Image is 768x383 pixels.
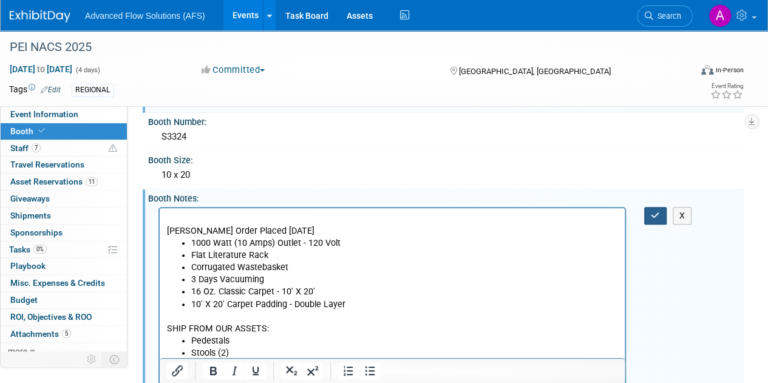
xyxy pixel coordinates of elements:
[41,86,61,94] a: Edit
[197,64,270,76] button: Committed
[32,143,41,152] span: 7
[10,261,46,271] span: Playbook
[10,143,41,153] span: Staff
[10,109,78,119] span: Event Information
[281,362,302,379] button: Subscript
[710,83,743,89] div: Event Rating
[10,329,71,339] span: Attachments
[715,66,744,75] div: In-Person
[7,249,458,261] p: Download
[10,194,50,203] span: Giveaways
[7,5,458,29] p: [PERSON_NAME] Order Placed [DATE]
[32,163,458,175] li: Bag Rack
[1,140,127,157] a: Staff7
[10,211,51,220] span: Shipments
[9,245,47,254] span: Tasks
[458,67,610,76] span: [GEOGRAPHIC_DATA], [GEOGRAPHIC_DATA]
[32,285,458,297] li: Click the "+" icon to add an event.
[1,191,127,207] a: Giveaways
[148,189,744,205] div: Booth Notes:
[1,225,127,241] a: Sponsorships
[157,127,735,146] div: S3324
[637,5,693,27] a: Search
[1,326,127,342] a: Attachments5
[203,362,223,379] button: Bold
[701,65,713,75] img: Format-Inperson.png
[167,362,188,379] button: Insert/edit link
[32,53,458,66] li: Corrugated Wastebasket
[10,10,70,22] img: ExhibitDay
[35,64,47,74] span: to
[10,126,47,136] span: Booth
[32,90,458,103] li: 10' X 20' Carpet Padding - Double Layer
[9,83,61,97] td: Tags
[32,273,458,285] li: Launch the app and go to the "My Events" page.
[224,362,245,379] button: Italic
[85,11,205,21] span: Advanced Flow Solutions (AFS)
[1,123,127,140] a: Booth
[359,362,380,379] button: Bullet list
[32,297,458,322] li: Enter your Activation code and Badge ID. Note: You can copy the Activation Code using the link ab...
[709,4,732,27] img: Alyson Makin
[32,139,458,151] li: Stools (2)
[1,309,127,325] a: ROI, Objectives & ROO
[10,228,63,237] span: Sponsorships
[10,295,38,305] span: Budget
[653,12,681,21] span: Search
[32,261,458,273] li: Download and install Swap by [PERSON_NAME] Global Events app from the app store for your device.
[1,157,127,173] a: Travel Reservations
[157,166,735,185] div: 10 x 20
[75,66,100,74] span: (4 days)
[109,143,117,154] span: Potential Scheduling Conflict -- at least one attendee is tagged in another overlapping event.
[10,312,92,322] span: ROI, Objectives & ROO
[32,151,458,163] li: Pedestal Table
[5,36,681,58] div: PEI NACS 2025
[673,207,692,225] button: X
[10,177,98,186] span: Asset Reservations
[72,84,114,97] div: REGIONAL
[33,245,47,254] span: 0%
[1,275,127,291] a: Misc. Expenses & Credits
[10,160,84,169] span: Travel Reservations
[1,343,127,359] a: more
[1,174,127,190] a: Asset Reservations11
[7,322,458,334] p: Access Code: 0314733161638240
[32,29,458,41] li: 1000 Watt (10 Amps) Outlet - 120 Volt
[32,127,458,139] li: Pedestals
[32,78,458,90] li: 16 Oz. Classic Carpet - 10' X 20'
[338,362,359,379] button: Numbered list
[81,351,103,367] td: Personalize Event Tab Strip
[7,5,459,334] body: Rich Text Area. Press ALT-0 for help.
[8,346,27,356] span: more
[86,177,98,186] span: 11
[1,208,127,224] a: Shipments
[636,63,744,81] div: Event Format
[7,175,458,236] p: Lead Retrieval (4 Licenses): [URL][DOMAIN_NAME] Username: amakin2804 Password: [SECURITY_DATA]
[302,362,323,379] button: Superscript
[1,242,127,258] a: Tasks0%
[7,103,458,127] p: SHIP FROM OUR ASSETS:
[148,113,744,128] div: Booth Number:
[103,351,127,367] td: Toggle Event Tabs
[148,151,744,166] div: Booth Size:
[9,64,73,75] span: [DATE] [DATE]
[62,329,71,338] span: 5
[1,292,127,308] a: Budget
[32,41,458,53] li: Flat Literature Rack
[32,66,458,78] li: 3 Days Vacuuming
[10,278,105,288] span: Misc. Expenses & Credits
[245,362,266,379] button: Underline
[39,127,45,134] i: Booth reservation complete
[1,258,127,274] a: Playbook
[1,106,127,123] a: Event Information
